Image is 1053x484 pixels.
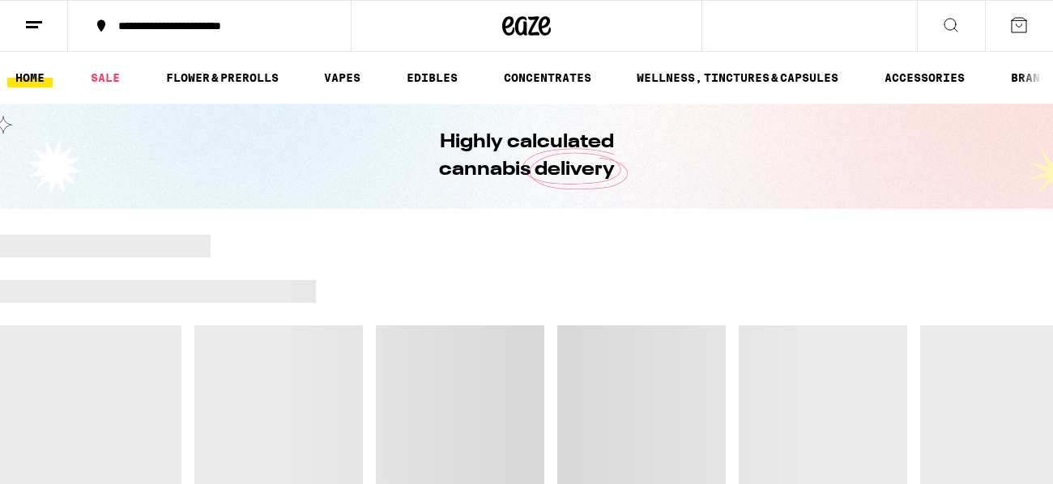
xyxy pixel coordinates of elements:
[876,68,973,87] a: ACCESSORIES
[316,68,369,87] a: VAPES
[496,68,599,87] a: CONCENTRATES
[399,68,466,87] a: EDIBLES
[158,68,287,87] a: FLOWER & PREROLLS
[83,68,128,87] a: SALE
[629,68,846,87] a: WELLNESS, TINCTURES & CAPSULES
[393,129,660,184] h1: Highly calculated cannabis delivery
[7,68,53,87] a: HOME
